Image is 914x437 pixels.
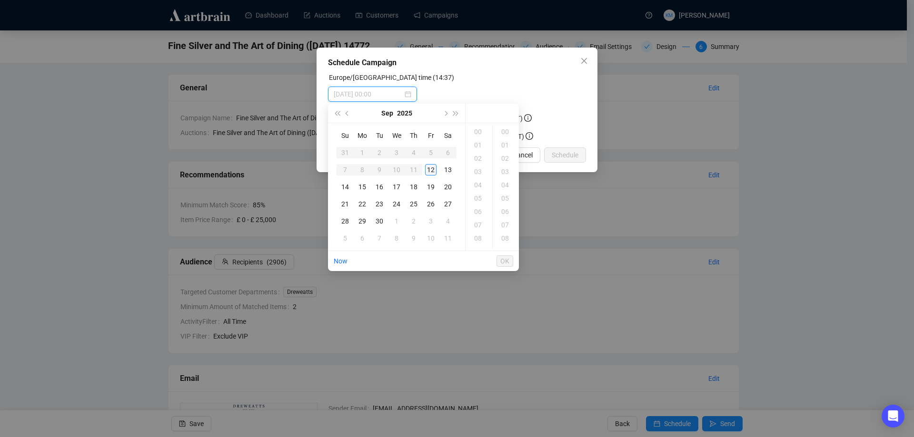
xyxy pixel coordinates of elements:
[332,104,342,123] button: Last year (Control + left)
[391,215,402,227] div: 1
[391,233,402,244] div: 8
[371,213,388,230] td: 2025-09-30
[425,164,437,175] div: 12
[425,215,437,227] div: 3
[422,161,439,178] td: 2025-09-12
[354,195,371,213] td: 2025-09-22
[408,198,419,210] div: 25
[442,181,454,193] div: 20
[371,178,388,195] td: 2025-09-16
[388,195,405,213] td: 2025-09-24
[495,192,517,205] div: 05
[357,215,368,227] div: 29
[526,132,533,140] span: info-circle
[374,164,385,175] div: 9
[422,195,439,213] td: 2025-09-26
[505,147,540,163] button: Cancel
[408,181,419,193] div: 18
[357,233,368,244] div: 6
[513,150,533,160] span: Cancel
[388,213,405,230] td: 2025-10-01
[391,181,402,193] div: 17
[342,104,353,123] button: Previous month (PageUp)
[425,181,437,193] div: 19
[422,144,439,161] td: 2025-09-05
[371,127,388,144] th: Tu
[495,178,517,192] div: 04
[408,233,419,244] div: 9
[495,218,517,232] div: 07
[422,230,439,247] td: 2025-10-10
[388,178,405,195] td: 2025-09-17
[337,178,354,195] td: 2025-09-14
[354,161,371,178] td: 2025-09-08
[388,230,405,247] td: 2025-10-08
[467,138,490,152] div: 01
[371,144,388,161] td: 2025-09-02
[882,405,904,427] div: Open Intercom Messenger
[467,218,490,232] div: 07
[388,127,405,144] th: We
[354,178,371,195] td: 2025-09-15
[357,164,368,175] div: 8
[374,215,385,227] div: 30
[337,161,354,178] td: 2025-09-07
[408,215,419,227] div: 2
[495,165,517,178] div: 03
[425,147,437,158] div: 5
[467,152,490,165] div: 02
[524,114,532,122] span: info-circle
[442,198,454,210] div: 27
[354,144,371,161] td: 2025-09-01
[339,233,351,244] div: 5
[451,104,461,123] button: Next year (Control + right)
[439,230,457,247] td: 2025-10-11
[442,147,454,158] div: 6
[405,195,422,213] td: 2025-09-25
[467,192,490,205] div: 05
[339,181,351,193] div: 14
[580,57,588,65] span: close
[391,198,402,210] div: 24
[339,198,351,210] div: 21
[495,138,517,152] div: 01
[337,230,354,247] td: 2025-10-05
[439,195,457,213] td: 2025-09-27
[439,144,457,161] td: 2025-09-06
[329,74,454,81] label: Europe/London time (14:37)
[467,205,490,218] div: 06
[467,245,490,258] div: 09
[405,178,422,195] td: 2025-09-18
[337,213,354,230] td: 2025-09-28
[408,147,419,158] div: 4
[354,127,371,144] th: Mo
[374,233,385,244] div: 7
[334,257,348,265] a: Now
[371,195,388,213] td: 2025-09-23
[495,205,517,218] div: 06
[439,127,457,144] th: Sa
[337,127,354,144] th: Su
[388,161,405,178] td: 2025-09-10
[328,57,586,68] div: Schedule Campaign
[339,215,351,227] div: 28
[544,147,586,163] button: Schedule
[425,233,437,244] div: 10
[495,232,517,245] div: 08
[391,147,402,158] div: 3
[439,213,457,230] td: 2025-10-04
[357,181,368,193] div: 15
[339,147,351,158] div: 31
[354,213,371,230] td: 2025-09-29
[422,127,439,144] th: Fr
[405,230,422,247] td: 2025-10-09
[442,215,454,227] div: 4
[405,144,422,161] td: 2025-09-04
[497,255,513,267] button: OK
[422,213,439,230] td: 2025-10-03
[357,147,368,158] div: 1
[467,125,490,138] div: 00
[442,164,454,175] div: 13
[371,230,388,247] td: 2025-10-07
[422,178,439,195] td: 2025-09-19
